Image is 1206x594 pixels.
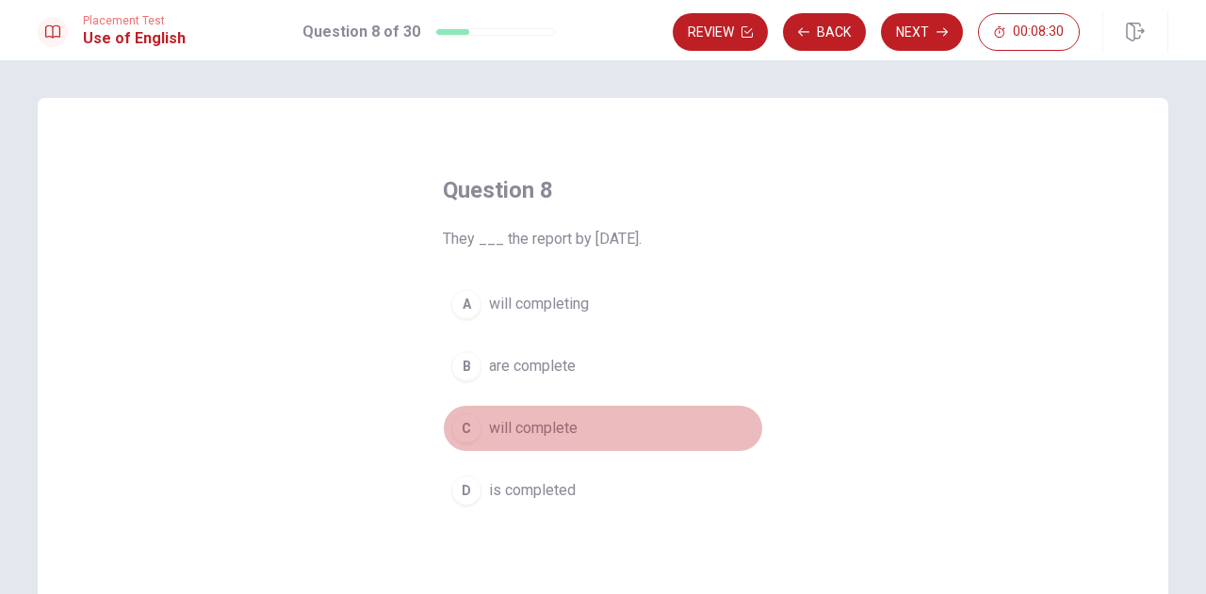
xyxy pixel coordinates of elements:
span: Placement Test [83,14,186,27]
button: 00:08:30 [978,13,1080,51]
button: Next [881,13,963,51]
button: Awill completing [443,281,763,328]
span: will completing [489,293,589,315]
h1: Question 8 of 30 [302,21,420,43]
span: 00:08:30 [1013,24,1064,40]
button: Cwill complete [443,405,763,452]
h4: Question 8 [443,175,763,205]
div: D [451,475,481,506]
span: They ___ the report by [DATE]. [443,228,763,250]
h1: Use of English [83,27,186,50]
div: C [451,413,481,443]
button: Bare complete [443,343,763,390]
div: A [451,289,481,319]
div: B [451,351,481,381]
span: are complete [489,355,576,377]
button: Dis completed [443,467,763,514]
span: is completed [489,479,576,502]
button: Review [673,13,768,51]
span: will complete [489,417,578,440]
button: Back [783,13,866,51]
